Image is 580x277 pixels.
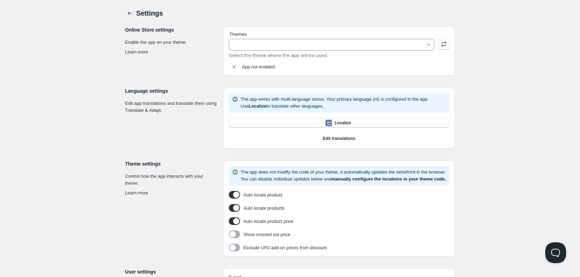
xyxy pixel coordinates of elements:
p: Control how the app interacts with your theme. [125,173,218,187]
span: Auto locate products [243,205,285,212]
a: Learn more [125,190,148,195]
b: Localize [249,103,266,109]
span: Exclude LPO add-on prices from discount [243,244,327,251]
a: manually configure the locations in your theme code. [332,176,446,182]
label: Themes [229,31,247,37]
div: Select the theme where the app will be used [229,52,434,58]
span: Localize [334,120,351,126]
a: Learn more [125,49,148,54]
p: App not enabled [242,64,275,70]
img: Localize [325,119,332,126]
span: Settings [136,9,163,17]
span: Edit translations [323,136,355,141]
h3: Language settings [125,87,218,94]
button: LocalizeLocalize [229,118,449,128]
p: The app does not modify the code of your theme, it automatically updates the storefront in the br... [241,169,447,183]
span: Auto locate product price [243,218,293,225]
span: Auto locate product [243,192,282,199]
h3: Online Store settings [125,26,218,33]
span: Show crossed out price [243,231,290,238]
iframe: Help Scout Beacon - Open [545,242,566,263]
p: Edit app translations and translate them using Translate & Adapt. [125,100,218,114]
h3: User settings [125,268,218,275]
p: The app works with multi-language stores. Your primary language (nl) is configured in the app. Us... [241,96,429,110]
button: Edit translations [229,134,449,143]
h3: Theme settings [125,160,218,167]
p: Enable the app on your theme. [125,39,218,46]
